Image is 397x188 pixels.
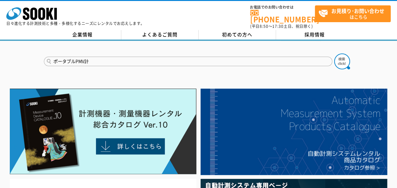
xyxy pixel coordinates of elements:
[44,57,332,66] input: 商品名、型式、NETIS番号を入力してください
[276,30,353,40] a: 採用情報
[315,5,391,22] a: お見積り･お問い合わせはこちら
[10,89,196,174] img: Catalog Ver10
[121,30,199,40] a: よくあるご質問
[250,23,313,29] span: (平日 ～ 土日、祝日除く)
[250,10,315,23] a: [PHONE_NUMBER]
[44,30,121,40] a: 企業情報
[260,23,268,29] span: 8:50
[272,23,284,29] span: 17:30
[201,89,387,175] img: 自動計測システムカタログ
[250,5,315,9] span: お電話でのお問い合わせは
[222,31,252,38] span: 初めての方へ
[318,6,390,22] span: はこちら
[199,30,276,40] a: 初めての方へ
[331,7,384,15] strong: お見積り･お問い合わせ
[334,53,350,69] img: btn_search.png
[6,22,145,25] p: 日々進化する計測技術と多種・多様化するニーズにレンタルでお応えします。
